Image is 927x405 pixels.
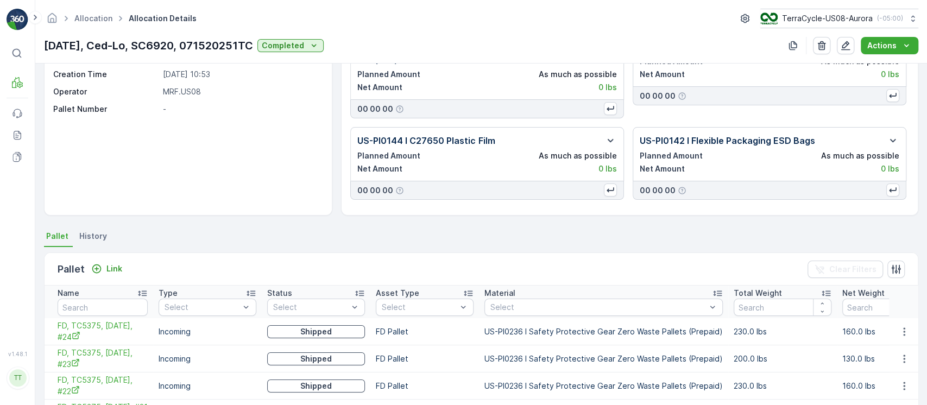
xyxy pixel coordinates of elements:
[867,40,897,51] p: Actions
[598,163,617,174] p: 0 lbs
[44,37,253,54] p: [DATE], Ced-Lo, SC6920, 071520251TC
[153,318,262,345] td: Incoming
[395,186,404,195] div: Help Tooltip Icon
[370,345,479,372] td: FD Pallet
[861,37,918,54] button: Actions
[782,13,873,24] p: TerraCycle-US08-Aurora
[539,69,617,80] p: As much as possible
[539,150,617,161] p: As much as possible
[262,40,304,51] p: Completed
[640,185,676,196] p: 00 00 00
[877,14,903,23] p: ( -05:00 )
[678,92,686,100] div: Help Tooltip Icon
[53,104,159,115] p: Pallet Number
[357,82,402,93] p: Net Amount
[46,16,58,26] a: Homepage
[300,326,332,337] p: Shipped
[267,325,365,338] button: Shipped
[58,262,85,277] p: Pallet
[479,318,728,345] td: US-PI0236 I Safety Protective Gear Zero Waste Pallets (Prepaid)
[58,288,79,299] p: Name
[382,302,457,313] p: Select
[640,134,815,147] p: US-PI0142 I Flexible Packaging ESD Bags
[640,150,703,161] p: Planned Amount
[728,345,837,372] td: 200.0 lbs
[87,262,127,275] button: Link
[58,320,148,343] a: FD, TC5375, 07/15/25, #24
[273,302,348,313] p: Select
[53,69,159,80] p: Creation Time
[58,347,148,370] span: FD, TC5375, [DATE], #23
[127,13,199,24] span: Allocation Details
[479,372,728,400] td: US-PI0236 I Safety Protective Gear Zero Waste Pallets (Prepaid)
[7,359,28,396] button: TT
[58,375,148,397] span: FD, TC5375, [DATE], #22
[370,372,479,400] td: FD Pallet
[484,288,515,299] p: Material
[357,104,393,115] p: 00 00 00
[165,302,239,313] p: Select
[734,299,831,316] input: Search
[598,82,617,93] p: 0 lbs
[640,163,685,174] p: Net Amount
[881,69,899,80] p: 0 lbs
[163,104,321,115] p: -
[267,288,292,299] p: Status
[267,379,365,393] button: Shipped
[490,302,706,313] p: Select
[678,186,686,195] div: Help Tooltip Icon
[357,134,495,147] p: US-PI0144 I C27650 Plastic Film
[163,86,321,97] p: MRF.US08
[640,69,685,80] p: Net Amount
[163,69,321,80] p: [DATE] 10:53
[153,345,262,372] td: Incoming
[821,150,899,161] p: As much as possible
[734,288,782,299] p: Total Weight
[9,369,27,387] div: TT
[58,299,148,316] input: Search
[300,353,332,364] p: Shipped
[267,352,365,365] button: Shipped
[58,320,148,343] span: FD, TC5375, [DATE], #24
[46,231,68,242] span: Pallet
[808,261,883,278] button: Clear Filters
[357,69,420,80] p: Planned Amount
[479,345,728,372] td: US-PI0236 I Safety Protective Gear Zero Waste Pallets (Prepaid)
[842,288,885,299] p: Net Weight
[357,185,393,196] p: 00 00 00
[760,9,918,28] button: TerraCycle-US08-Aurora(-05:00)
[159,288,178,299] p: Type
[370,318,479,345] td: FD Pallet
[640,91,676,102] p: 00 00 00
[300,381,332,391] p: Shipped
[7,9,28,30] img: logo
[7,351,28,357] span: v 1.48.1
[106,263,122,274] p: Link
[357,150,420,161] p: Planned Amount
[53,86,159,97] p: Operator
[58,347,148,370] a: FD, TC5375, 07/15/25, #23
[79,231,107,242] span: History
[728,372,837,400] td: 230.0 lbs
[357,163,402,174] p: Net Amount
[881,163,899,174] p: 0 lbs
[153,372,262,400] td: Incoming
[760,12,778,24] img: image_ci7OI47.png
[829,264,876,275] p: Clear Filters
[376,288,419,299] p: Asset Type
[257,39,324,52] button: Completed
[74,14,112,23] a: Allocation
[395,105,404,113] div: Help Tooltip Icon
[58,375,148,397] a: FD, TC5375, 07/15/25, #22
[728,318,837,345] td: 230.0 lbs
